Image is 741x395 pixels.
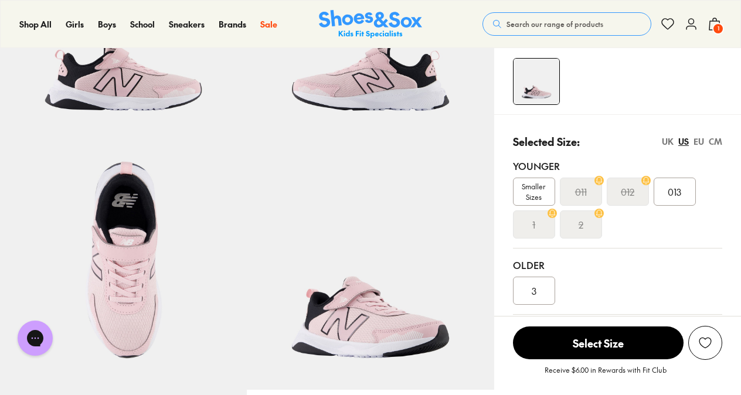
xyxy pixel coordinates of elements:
img: SNS_Logo_Responsive.svg [319,10,422,39]
img: 7-498805_1 [247,142,494,389]
span: Search our range of products [507,19,603,29]
div: EU [694,135,704,148]
span: 3 [532,284,536,298]
span: Smaller Sizes [514,181,555,202]
a: Brands [219,18,246,30]
button: Select Size [513,326,684,360]
span: 1 [712,23,724,35]
a: School [130,18,155,30]
span: 013 [668,185,681,199]
button: 1 [708,11,722,37]
div: US [678,135,689,148]
a: Sale [260,18,277,30]
s: 012 [621,185,634,199]
button: Add to Wishlist [688,326,722,360]
p: Receive $6.00 in Rewards with Fit Club [545,365,667,386]
a: Boys [98,18,116,30]
div: Older [513,258,722,272]
s: 2 [579,217,583,231]
div: CM [709,135,722,148]
a: Sneakers [169,18,205,30]
iframe: Gorgias live chat messenger [12,316,59,360]
s: 011 [575,185,587,199]
a: Girls [66,18,84,30]
button: Search our range of products [482,12,651,36]
a: Shoes & Sox [319,10,422,39]
div: UK [662,135,674,148]
span: Select Size [513,326,684,359]
a: Shop All [19,18,52,30]
p: Selected Size: [513,134,580,149]
s: 1 [532,217,535,231]
div: Younger [513,159,722,173]
img: 4-498802_1 [514,59,559,104]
